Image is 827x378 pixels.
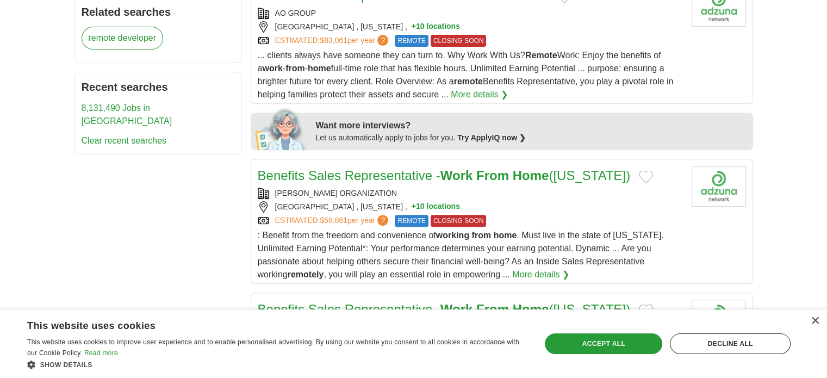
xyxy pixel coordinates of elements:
strong: Remote [525,51,557,60]
span: REMOTE [395,35,428,47]
img: apply-iq-scientist.png [255,107,308,150]
div: This website uses cookies [27,316,499,332]
a: 8,131,490 Jobs in [GEOGRAPHIC_DATA] [82,103,172,126]
a: Benefits Sales Representative -Work From Home([US_STATE]) [258,302,631,317]
div: Want more interviews? [316,119,747,132]
strong: home [494,231,517,240]
div: [PERSON_NAME] ORGANIZATION [258,188,683,199]
strong: From [476,302,509,317]
strong: home [308,64,331,73]
strong: Work [440,302,473,317]
div: Show details [27,359,526,370]
div: Let us automatically apply to jobs for you. [316,132,747,144]
span: $83,061 [320,36,347,45]
strong: work [262,64,282,73]
a: More details ❯ [512,268,569,281]
span: ... clients always have someone they can turn to. Why Work With Us? Work: Enjoy the benefits of a... [258,51,674,99]
div: Decline all [670,333,791,354]
img: Company logo [692,166,746,207]
span: $58,861 [320,216,347,225]
span: ? [377,215,388,226]
a: remote developer [82,27,164,49]
div: [GEOGRAPHIC_DATA] , [US_STATE] , [258,201,683,213]
div: AO GROUP [258,8,683,19]
button: +10 locations [412,201,460,213]
a: Clear recent searches [82,136,167,145]
strong: Work [440,168,473,183]
span: ? [377,35,388,46]
strong: remote [454,77,483,86]
h2: Recent searches [82,79,235,95]
a: More details ❯ [451,88,508,101]
button: +10 locations [412,21,460,33]
a: Benefits Sales Representative -Work From Home([US_STATE]) [258,168,631,183]
span: + [412,201,416,213]
span: + [412,21,416,33]
a: ESTIMATED:$83,061per year? [275,35,391,47]
strong: working [436,231,469,240]
a: Read more, opens a new window [84,349,118,357]
span: Show details [40,361,92,369]
strong: Home [513,168,549,183]
a: Try ApplyIQ now ❯ [457,133,526,142]
strong: from [472,231,492,240]
div: [GEOGRAPHIC_DATA] , [US_STATE] , [258,21,683,33]
span: This website uses cookies to improve user experience and to enable personalised advertising. By u... [27,338,519,357]
img: Company logo [692,300,746,340]
span: CLOSING SOON [431,35,487,47]
strong: remotely [288,270,324,279]
a: ESTIMATED:$58,861per year? [275,215,391,227]
button: Add to favorite jobs [639,304,653,317]
span: CLOSING SOON [431,215,487,227]
strong: From [476,168,509,183]
strong: Home [513,302,549,317]
h2: Related searches [82,4,235,20]
div: Accept all [545,333,662,354]
div: Close [811,317,819,325]
strong: from [285,64,305,73]
span: REMOTE [395,215,428,227]
span: : Benefit from the freedom and convenience of . Must live in the state of [US_STATE]. Unlimited E... [258,231,664,279]
button: Add to favorite jobs [639,170,653,183]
